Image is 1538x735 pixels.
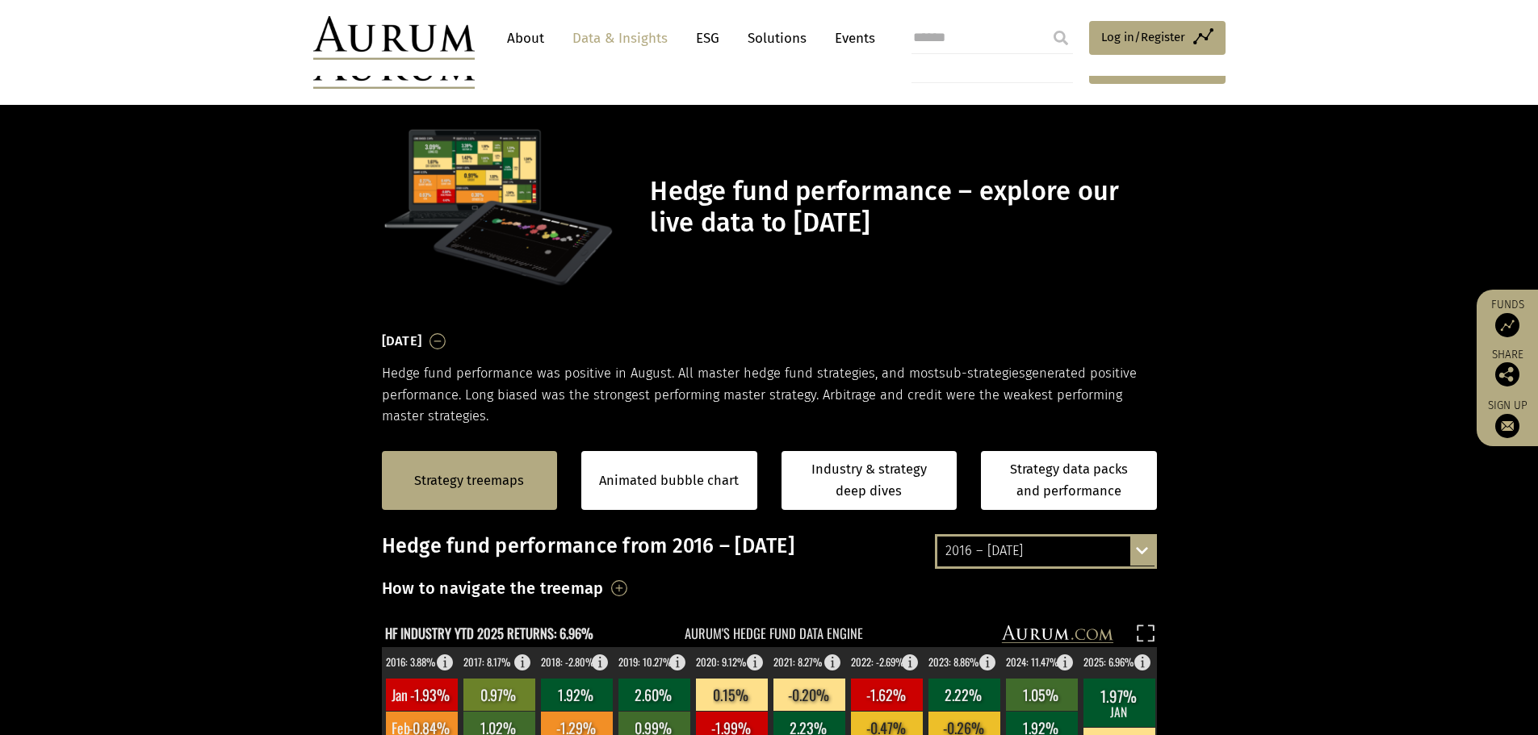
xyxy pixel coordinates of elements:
[1045,22,1077,54] input: Submit
[1485,399,1530,438] a: Sign up
[382,534,1157,558] h3: Hedge fund performance from 2016 – [DATE]
[827,23,875,53] a: Events
[382,574,604,602] h3: How to navigate the treemap
[782,451,958,510] a: Industry & strategy deep dives
[937,537,1155,566] div: 2016 – [DATE]
[1485,298,1530,337] a: Funds
[414,470,524,491] a: Strategy treemaps
[650,176,1152,239] h1: Hedge fund performance – explore our live data to [DATE]
[382,329,422,353] h3: [DATE]
[1089,21,1226,55] a: Log in/Register
[1495,414,1519,438] img: Sign up to our newsletter
[939,365,1025,381] span: sub-strategies
[688,23,727,53] a: ESG
[564,23,676,53] a: Data & Insights
[499,23,552,53] a: About
[1495,313,1519,337] img: Access Funds
[599,470,739,491] a: Animated bubble chart
[981,451,1157,510] a: Strategy data packs and performance
[382,363,1157,427] p: Hedge fund performance was positive in August. All master hedge fund strategies, and most generat...
[1495,362,1519,386] img: Share this post
[1485,349,1530,386] div: Share
[740,23,815,53] a: Solutions
[1101,27,1185,47] span: Log in/Register
[313,16,475,60] img: Aurum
